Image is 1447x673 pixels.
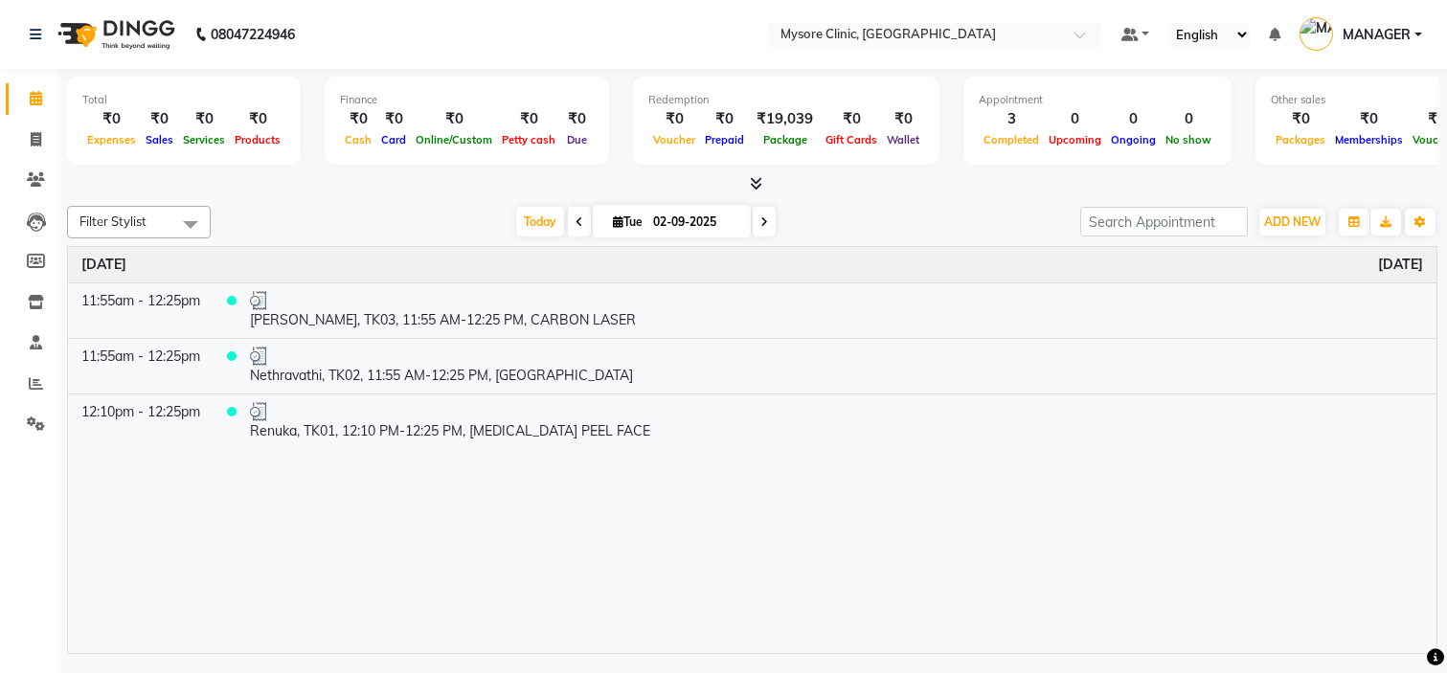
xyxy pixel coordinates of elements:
span: Expenses [82,133,141,146]
input: 2025-09-02 [647,208,743,236]
td: Nethravathi, TK02, 11:55 AM-12:25 PM, [GEOGRAPHIC_DATA] [237,338,1436,393]
span: Ongoing [1106,133,1161,146]
td: 11:55am - 12:25pm [68,338,214,393]
td: Renuka, TK01, 12:10 PM-12:25 PM, [MEDICAL_DATA] PEEL FACE [237,393,1436,449]
div: ₹0 [340,108,376,130]
div: ₹0 [882,108,924,130]
a: September 2, 2025 [1378,255,1423,275]
div: Finance [340,92,594,108]
span: Voucher [648,133,700,146]
span: Cash [340,133,376,146]
div: ₹0 [141,108,178,130]
div: 3 [979,108,1044,130]
div: ₹0 [411,108,497,130]
div: Total [82,92,285,108]
td: [PERSON_NAME], TK03, 11:55 AM-12:25 PM, CARBON LASER [237,282,1436,338]
span: Tue [608,214,647,229]
span: Services [178,133,230,146]
div: 0 [1161,108,1216,130]
img: MANAGER [1300,17,1333,51]
div: ₹0 [82,108,141,130]
div: ₹0 [1330,108,1408,130]
span: Prepaid [700,133,749,146]
div: Redemption [648,92,924,108]
td: 12:10pm - 12:25pm [68,393,214,449]
img: logo [49,8,180,61]
span: Wallet [882,133,924,146]
span: Due [562,133,592,146]
span: Upcoming [1044,133,1106,146]
span: Completed [979,133,1044,146]
span: ADD NEW [1264,214,1321,229]
span: MANAGER [1343,25,1411,45]
div: ₹0 [178,108,230,130]
div: 0 [1044,108,1106,130]
div: ₹0 [821,108,882,130]
span: Memberships [1330,133,1408,146]
span: Filter Stylist [79,213,147,229]
a: September 2, 2025 [81,255,126,275]
span: No show [1161,133,1216,146]
b: 08047224946 [211,8,295,61]
th: September 2, 2025 [68,247,1436,283]
div: ₹0 [497,108,560,130]
td: 11:55am - 12:25pm [68,282,214,338]
span: Petty cash [497,133,560,146]
span: Gift Cards [821,133,882,146]
div: 0 [1106,108,1161,130]
div: ₹0 [560,108,594,130]
button: ADD NEW [1259,209,1325,236]
div: ₹0 [230,108,285,130]
span: Package [758,133,812,146]
span: Sales [141,133,178,146]
input: Search Appointment [1080,207,1248,236]
span: Card [376,133,411,146]
div: ₹0 [376,108,411,130]
div: ₹0 [648,108,700,130]
span: Online/Custom [411,133,497,146]
div: ₹0 [1271,108,1330,130]
div: ₹19,039 [749,108,821,130]
div: ₹0 [700,108,749,130]
div: Appointment [979,92,1216,108]
span: Packages [1271,133,1330,146]
span: Today [516,207,564,236]
span: Products [230,133,285,146]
